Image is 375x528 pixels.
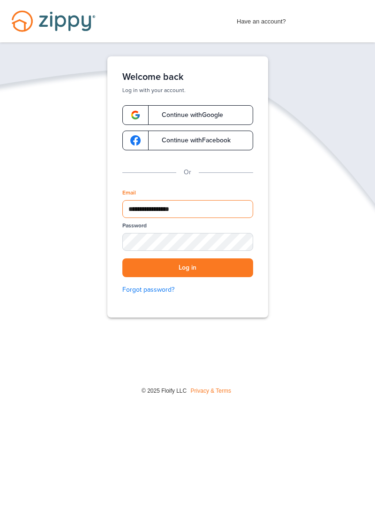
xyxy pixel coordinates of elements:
a: Forgot password? [122,285,253,295]
span: Continue with Google [152,112,223,118]
span: Continue with Facebook [152,137,231,144]
a: google-logoContinue withFacebook [122,131,253,150]
h1: Welcome back [122,71,253,83]
label: Password [122,222,147,230]
button: Log in [122,258,253,278]
p: Or [184,167,191,178]
img: google-logo [130,135,141,146]
label: Email [122,189,136,197]
span: Have an account? [237,12,286,27]
span: © 2025 Floify LLC [142,388,187,394]
p: Log in with your account. [122,86,253,94]
a: Privacy & Terms [191,388,231,394]
img: google-logo [130,110,141,120]
input: Email [122,200,253,218]
input: Password [122,233,253,250]
a: google-logoContinue withGoogle [122,105,253,125]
